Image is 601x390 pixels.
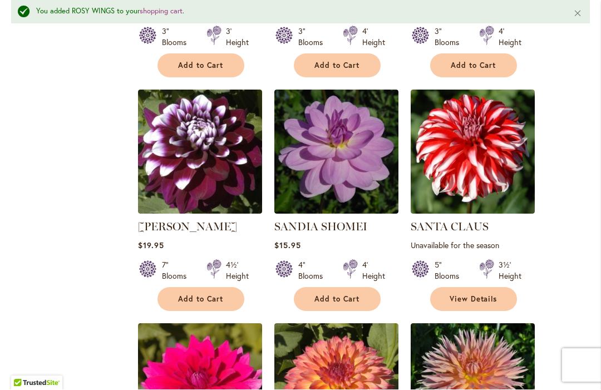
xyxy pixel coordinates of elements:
[138,240,164,251] span: $19.95
[8,350,40,382] iframe: Launch Accessibility Center
[411,90,535,214] img: SANTA CLAUS
[36,7,556,17] div: You added ROSY WINGS to your .
[411,206,535,216] a: SANTA CLAUS
[274,220,367,234] a: SANDIA SHOMEI
[435,26,466,48] div: 3" Blooms
[451,61,496,71] span: Add to Cart
[362,26,385,48] div: 4' Height
[314,61,360,71] span: Add to Cart
[298,260,329,282] div: 4" Blooms
[162,26,193,48] div: 3" Blooms
[362,260,385,282] div: 4' Height
[411,240,535,251] p: Unavailable for the season
[162,260,193,282] div: 7" Blooms
[226,26,249,48] div: 3' Height
[314,295,360,304] span: Add to Cart
[499,26,521,48] div: 4' Height
[138,90,262,214] img: Ryan C
[138,220,237,234] a: [PERSON_NAME]
[138,206,262,216] a: Ryan C
[430,54,517,78] button: Add to Cart
[157,288,244,312] button: Add to Cart
[140,7,183,16] a: shopping cart
[411,220,489,234] a: SANTA CLAUS
[178,61,224,71] span: Add to Cart
[450,295,497,304] span: View Details
[298,26,329,48] div: 3" Blooms
[499,260,521,282] div: 3½' Height
[294,288,381,312] button: Add to Cart
[178,295,224,304] span: Add to Cart
[274,240,301,251] span: $15.95
[274,206,398,216] a: SANDIA SHOMEI
[157,54,244,78] button: Add to Cart
[274,90,398,214] img: SANDIA SHOMEI
[226,260,249,282] div: 4½' Height
[294,54,381,78] button: Add to Cart
[435,260,466,282] div: 5" Blooms
[430,288,517,312] a: View Details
